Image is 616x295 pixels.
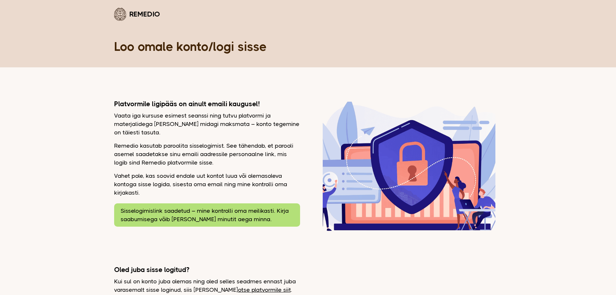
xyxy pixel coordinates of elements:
p: Vahet pole, kas soovid endale uut kontot luua või olemasoleva kontoga sisse logida, sisesta oma e... [114,172,300,197]
p: Vaata iga kursuse esimest seanssi ning tutvu platvormi ja materjalidega [PERSON_NAME] midagi maks... [114,111,300,137]
a: Remedio [114,6,160,22]
h2: Oled juba sisse logitud? [114,266,308,274]
p: Kui sul on konto juba olemas ning oled selles seadmes ennast juba varasemalt sisse loginud, siis ... [114,277,308,294]
p: Remedio kasutab paroolita sisselogimist. See tähendab, et parooli asemel saadetakse sinu emaili a... [114,142,300,167]
img: Remedio logo [114,8,126,21]
h1: Loo omale konto/logi sisse [114,39,502,54]
p: Sisselogimislink saadetud – mine kontrolli oma meilikasti. Kirja saabumisega võib [PERSON_NAME] m... [121,207,294,223]
a: otse platvormile siit [238,287,291,293]
h2: Platvormile ligipääs on ainult emaili kaugusel! [114,100,300,108]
